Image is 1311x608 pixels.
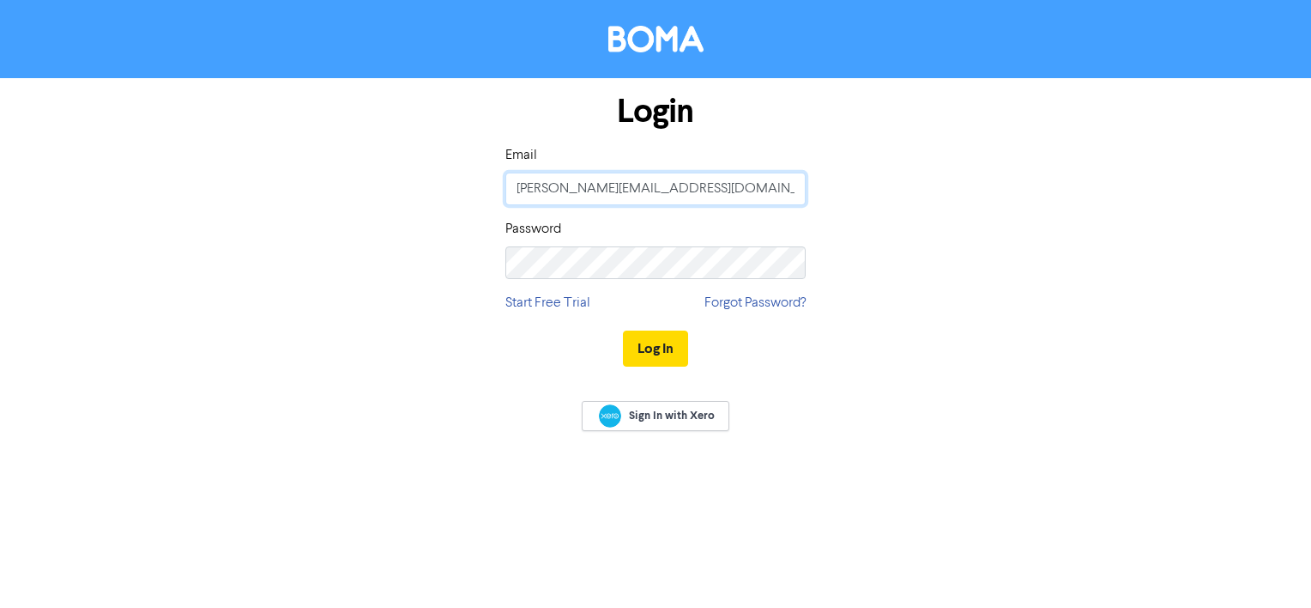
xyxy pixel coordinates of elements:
[599,404,621,428] img: Xero logo
[582,401,729,431] a: Sign In with Xero
[505,219,561,240] label: Password
[704,293,806,313] a: Forgot Password?
[505,92,806,131] h1: Login
[608,26,704,52] img: BOMA Logo
[623,331,688,367] button: Log In
[505,293,590,313] a: Start Free Trial
[505,145,537,166] label: Email
[629,408,715,423] span: Sign In with Xero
